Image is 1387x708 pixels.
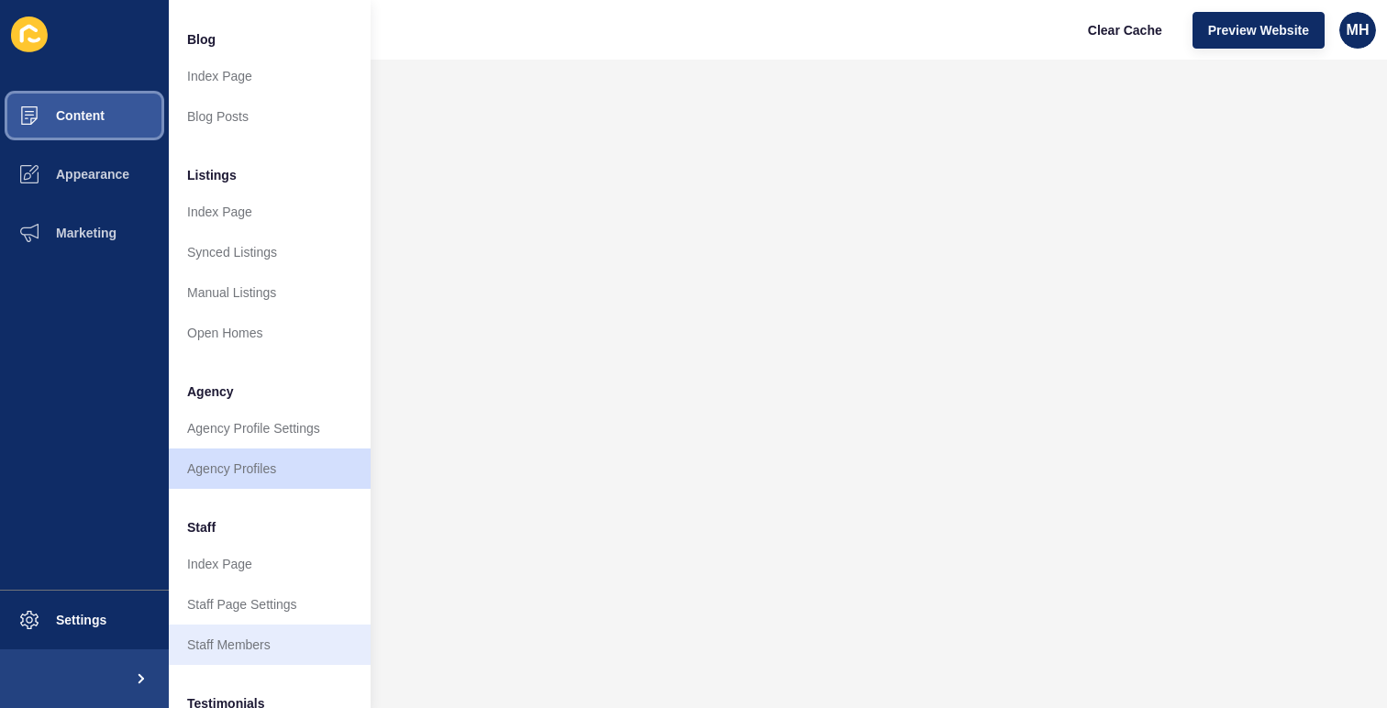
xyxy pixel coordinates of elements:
[169,408,371,448] a: Agency Profile Settings
[169,544,371,584] a: Index Page
[169,313,371,353] a: Open Homes
[1208,21,1309,39] span: Preview Website
[169,96,371,137] a: Blog Posts
[169,584,371,625] a: Staff Page Settings
[169,232,371,272] a: Synced Listings
[169,448,371,489] a: Agency Profiles
[169,192,371,232] a: Index Page
[1088,21,1162,39] span: Clear Cache
[187,30,216,49] span: Blog
[169,625,371,665] a: Staff Members
[1193,12,1325,49] button: Preview Website
[187,518,216,537] span: Staff
[169,56,371,96] a: Index Page
[1347,21,1370,39] span: MH
[169,272,371,313] a: Manual Listings
[1072,12,1178,49] button: Clear Cache
[187,382,234,401] span: Agency
[187,166,237,184] span: Listings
